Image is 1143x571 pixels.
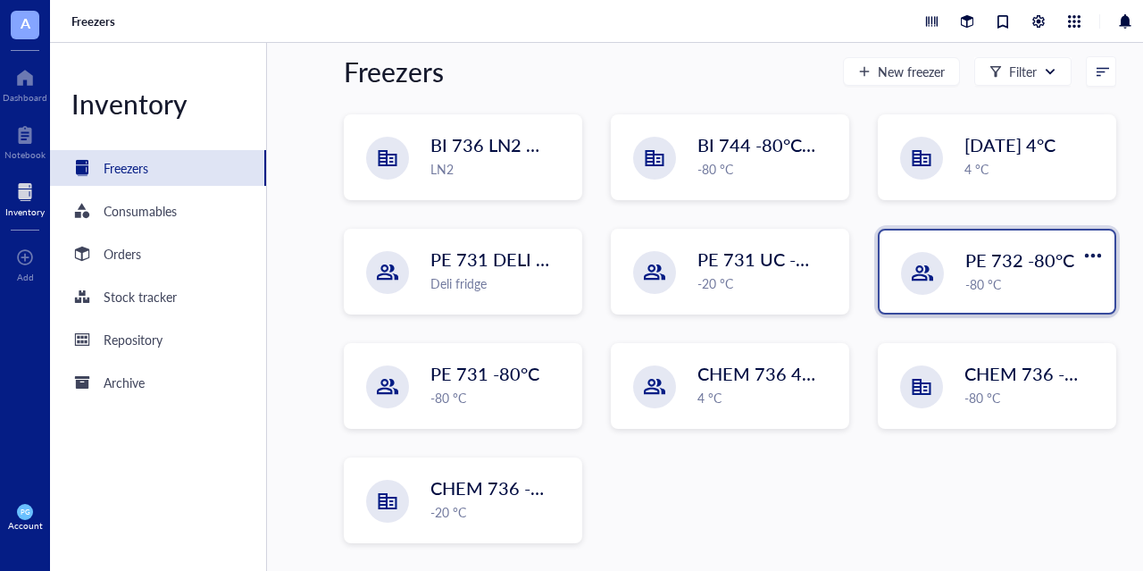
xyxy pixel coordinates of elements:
span: A [21,12,30,34]
a: Orders [50,236,266,272]
div: Filter [1009,62,1037,81]
a: Freezers [50,150,266,186]
div: -80 °C [965,274,1104,294]
span: CHEM 736 -20°C [430,475,571,500]
div: -80 °C [964,388,1105,407]
div: Archive [104,373,145,392]
div: 4 °C [697,388,838,407]
span: PG [21,508,29,516]
div: -20 °C [430,502,571,522]
span: New freezer [878,64,945,79]
div: Add [17,272,34,282]
div: Deli fridge [430,273,571,293]
a: Repository [50,322,266,357]
a: Consumables [50,193,266,229]
span: PE 732 -80°C [965,248,1074,273]
button: New freezer [843,57,960,86]
div: Orders [104,244,141,264]
div: LN2 [430,159,571,179]
div: Notebook [4,149,46,160]
a: Freezers [71,13,119,29]
span: CHEM 736 4°C [697,361,821,386]
div: Freezers [344,54,444,89]
div: Stock tracker [104,287,177,306]
div: Dashboard [3,92,47,103]
span: BI 744 -80°C [in vivo] [697,132,867,157]
a: Notebook [4,121,46,160]
div: 4 °C [964,159,1105,179]
a: Stock tracker [50,279,266,315]
span: PE 731 -80°C [430,361,539,386]
div: Account [8,520,43,531]
div: Inventory [50,86,266,122]
span: CHEM 736 -80°C [964,361,1105,386]
div: -20 °C [697,273,838,293]
span: BI 736 LN2 Chest [430,132,571,157]
a: Inventory [5,178,45,217]
div: Repository [104,330,163,349]
a: Archive [50,365,266,400]
div: -80 °C [430,388,571,407]
span: PE 731 UC -20°C [697,247,836,272]
div: Consumables [104,201,177,221]
div: Inventory [5,206,45,217]
div: Freezers [104,158,148,178]
span: PE 731 DELI 4C [430,247,558,272]
span: [DATE] 4°C [964,132,1055,157]
div: -80 °C [697,159,838,179]
a: Dashboard [3,63,47,103]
